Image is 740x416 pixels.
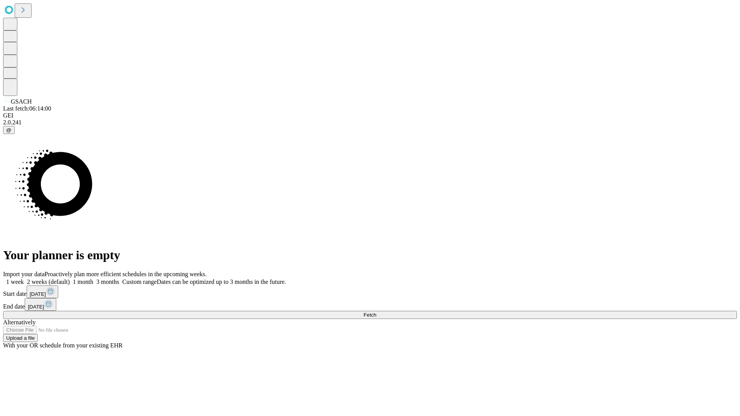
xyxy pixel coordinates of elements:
[3,105,51,112] span: Last fetch: 06:14:00
[3,334,38,342] button: Upload a file
[3,248,737,262] h1: Your planner is empty
[27,285,58,298] button: [DATE]
[3,271,45,277] span: Import your data
[6,278,24,285] span: 1 week
[45,271,207,277] span: Proactively plan more efficient schedules in the upcoming weeks.
[28,304,44,310] span: [DATE]
[73,278,93,285] span: 1 month
[3,119,737,126] div: 2.0.241
[3,285,737,298] div: Start date
[3,126,15,134] button: @
[3,319,35,325] span: Alternatively
[3,298,737,311] div: End date
[3,342,123,349] span: With your OR schedule from your existing EHR
[3,112,737,119] div: GEI
[30,291,46,297] span: [DATE]
[25,298,56,311] button: [DATE]
[363,312,376,318] span: Fetch
[3,311,737,319] button: Fetch
[11,98,32,105] span: GSACH
[157,278,286,285] span: Dates can be optimized up to 3 months in the future.
[6,127,12,133] span: @
[96,278,119,285] span: 3 months
[27,278,70,285] span: 2 weeks (default)
[122,278,156,285] span: Custom range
